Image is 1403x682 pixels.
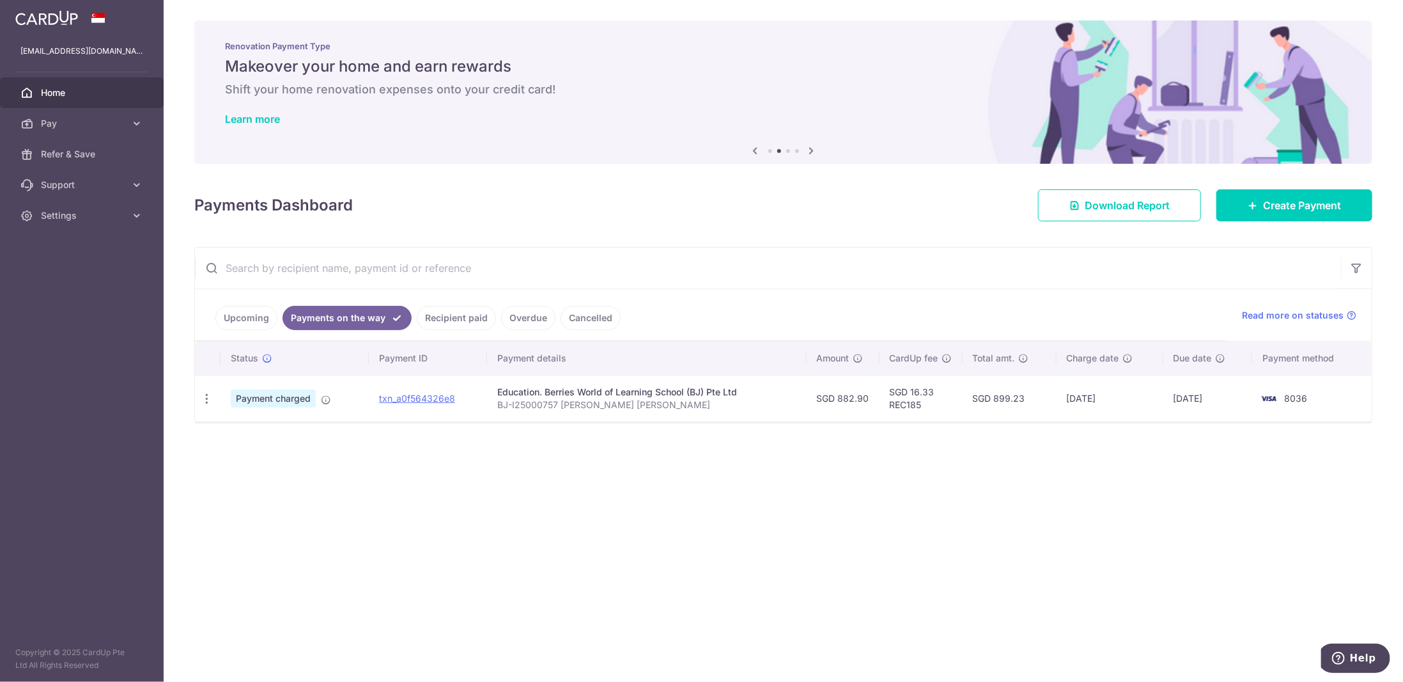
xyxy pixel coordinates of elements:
[497,399,796,411] p: BJ-I25000757 [PERSON_NAME] [PERSON_NAME]
[283,306,412,330] a: Payments on the way
[1321,644,1390,676] iframe: Opens a widget where you can find more information
[1242,309,1344,322] span: Read more on statuses
[817,352,849,365] span: Amount
[501,306,555,330] a: Overdue
[41,178,125,191] span: Support
[497,386,796,399] div: Education. Berries World of Learning School (BJ) Pte Ltd
[890,352,938,365] span: CardUp fee
[1284,393,1307,404] span: 8036
[379,393,455,404] a: txn_a0f564326e8
[225,82,1342,97] h6: Shift your home renovation expenses onto your credit card!
[194,20,1372,164] img: Renovation banner
[41,86,125,99] span: Home
[225,41,1342,51] p: Renovation Payment Type
[215,306,277,330] a: Upcoming
[963,375,1057,422] td: SGD 899.23
[195,248,1341,289] input: Search by recipient name, payment id or reference
[41,209,125,222] span: Settings
[1163,375,1253,422] td: [DATE]
[1252,342,1372,375] th: Payment method
[417,306,496,330] a: Recipient paid
[973,352,1015,365] span: Total amt.
[369,342,487,375] th: Payment ID
[231,352,258,365] span: Status
[1256,391,1282,406] img: Bank Card
[225,113,280,125] a: Learn more
[1263,198,1341,213] span: Create Payment
[487,342,806,375] th: Payment details
[231,390,316,408] span: Payment charged
[1057,375,1163,422] td: [DATE]
[561,306,621,330] a: Cancelled
[41,117,125,130] span: Pay
[15,10,78,26] img: CardUp
[1242,309,1356,322] a: Read more on statuses
[20,45,143,58] p: [EMAIL_ADDRESS][DOMAIN_NAME]
[1174,352,1212,365] span: Due date
[807,375,880,422] td: SGD 882.90
[1085,198,1170,213] span: Download Report
[1067,352,1119,365] span: Charge date
[880,375,963,422] td: SGD 16.33 REC185
[41,148,125,161] span: Refer & Save
[225,56,1342,77] h5: Makeover your home and earn rewards
[194,194,353,217] h4: Payments Dashboard
[1216,189,1372,221] a: Create Payment
[1038,189,1201,221] a: Download Report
